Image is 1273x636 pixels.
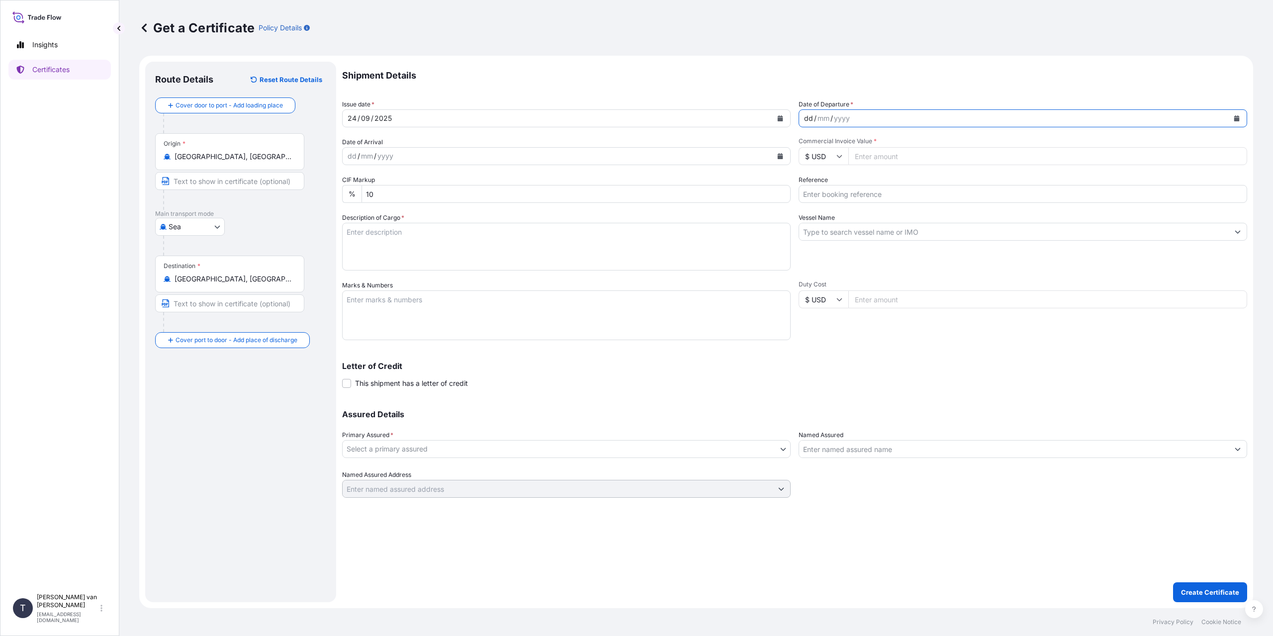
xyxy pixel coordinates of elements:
div: day, [347,112,358,124]
p: Reset Route Details [260,75,322,85]
label: Description of Cargo [342,213,404,223]
div: year, [373,112,393,124]
button: Select a primary assured [342,440,791,458]
span: This shipment has a letter of credit [355,378,468,388]
div: / [371,112,373,124]
p: Route Details [155,74,213,86]
input: Destination [175,274,292,284]
input: Enter amount [848,147,1247,165]
label: Named Assured [799,430,843,440]
button: Select transport [155,218,225,236]
span: Cover port to door - Add place of discharge [176,335,297,345]
button: Show suggestions [1229,440,1247,458]
button: Calendar [772,148,788,164]
button: Show suggestions [1229,223,1247,241]
button: Cover door to port - Add loading place [155,97,295,113]
div: / [830,112,833,124]
input: Type to search vessel name or IMO [799,223,1229,241]
div: month, [360,112,371,124]
div: year, [833,112,851,124]
p: [EMAIL_ADDRESS][DOMAIN_NAME] [37,611,98,623]
p: Letter of Credit [342,362,1247,370]
div: / [814,112,817,124]
div: / [358,112,360,124]
input: Enter booking reference [799,185,1247,203]
div: Origin [164,140,185,148]
p: Assured Details [342,410,1247,418]
p: Main transport mode [155,210,326,218]
div: month, [817,112,830,124]
a: Cookie Notice [1201,618,1241,626]
button: Cover port to door - Add place of discharge [155,332,310,348]
button: Reset Route Details [246,72,326,88]
input: Text to appear on certificate [155,294,304,312]
label: CIF Markup [342,175,375,185]
a: Privacy Policy [1153,618,1193,626]
p: Get a Certificate [139,20,255,36]
span: Date of Arrival [342,137,383,147]
span: Cover door to port - Add loading place [176,100,283,110]
p: Certificates [32,65,70,75]
div: day, [803,112,814,124]
input: Text to appear on certificate [155,172,304,190]
input: Origin [175,152,292,162]
input: Enter amount [848,290,1247,308]
input: Assured Name [799,440,1229,458]
div: / [358,150,360,162]
label: Named Assured Address [342,470,411,480]
p: Shipment Details [342,62,1247,90]
p: Insights [32,40,58,50]
label: Reference [799,175,828,185]
button: Calendar [772,110,788,126]
p: [PERSON_NAME] van [PERSON_NAME] [37,593,98,609]
p: Create Certificate [1181,587,1239,597]
div: day, [347,150,358,162]
div: / [374,150,376,162]
span: Primary Assured [342,430,393,440]
label: Vessel Name [799,213,835,223]
button: Create Certificate [1173,582,1247,602]
span: Commercial Invoice Value [799,137,1247,145]
span: Issue date [342,99,374,109]
span: Sea [169,222,181,232]
div: % [342,185,362,203]
a: Insights [8,35,111,55]
button: Show suggestions [772,480,790,498]
button: Calendar [1229,110,1245,126]
input: Named Assured Address [343,480,772,498]
span: Date of Departure [799,99,853,109]
span: Duty Cost [799,280,1247,288]
input: Enter percentage between 0 and 10% [362,185,791,203]
div: month, [360,150,374,162]
span: T [20,603,26,613]
p: Policy Details [259,23,302,33]
a: Certificates [8,60,111,80]
div: Destination [164,262,200,270]
label: Marks & Numbers [342,280,393,290]
div: year, [376,150,394,162]
span: Select a primary assured [347,444,428,454]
